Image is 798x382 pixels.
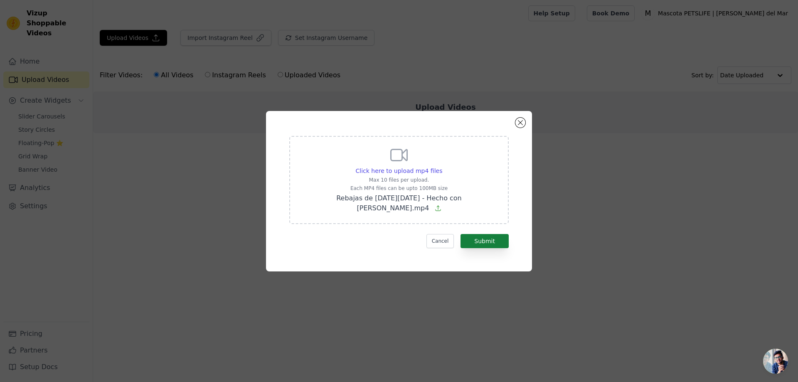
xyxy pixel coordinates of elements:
div: Chat abierto [763,349,788,374]
p: Max 10 files per upload. [300,177,498,183]
span: Click here to upload mp4 files [356,168,443,174]
button: Close modal [515,118,525,128]
p: Each MP4 files can be upto 100MB size [300,185,498,192]
button: Cancel [426,234,454,248]
span: Rebajas de [DATE][DATE] ‐ Hecho con [PERSON_NAME].mp4 [336,194,462,212]
button: Submit [461,234,509,248]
